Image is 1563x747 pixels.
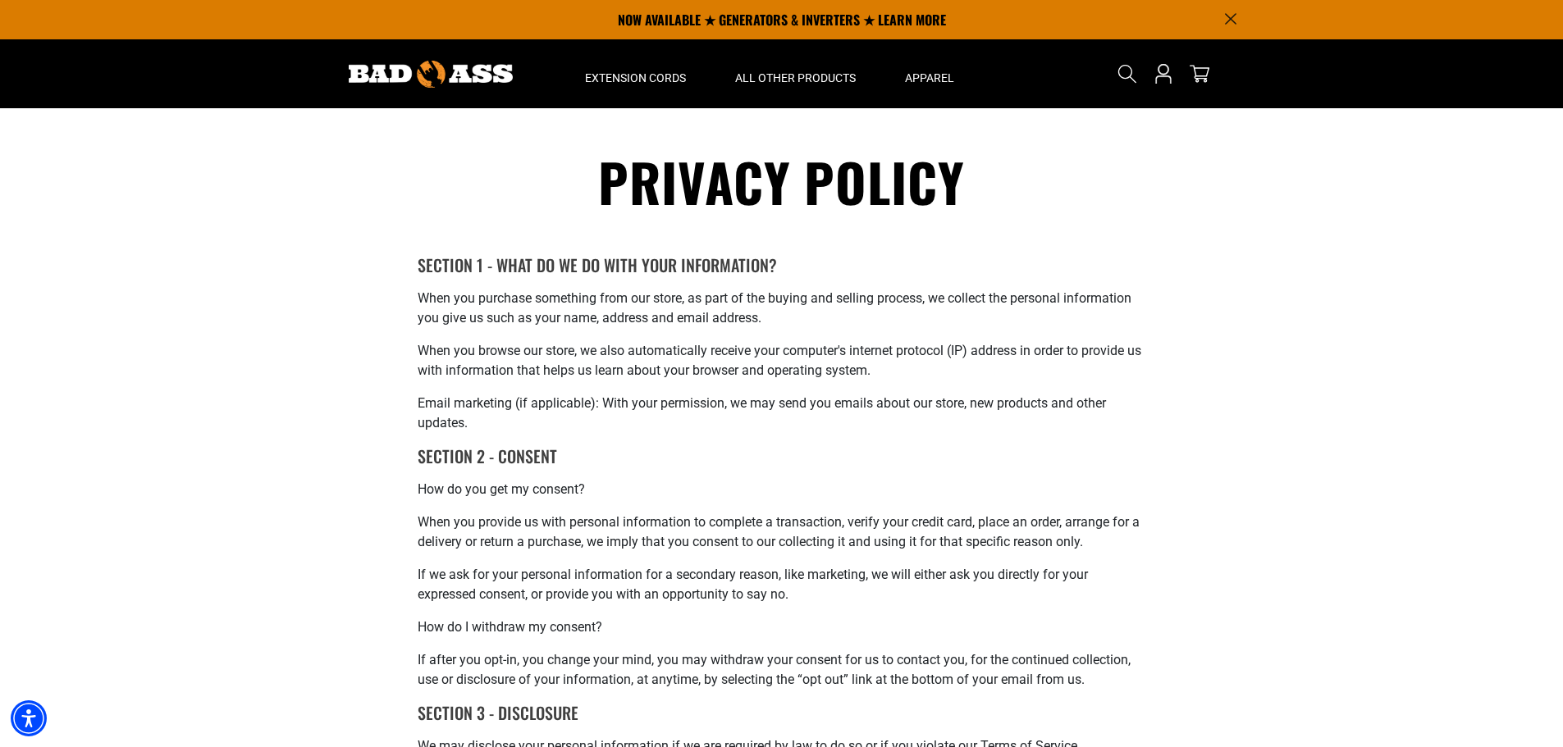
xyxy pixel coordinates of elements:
[735,71,856,85] span: All Other Products
[418,565,1146,604] p: If we ask for your personal information for a secondary reason, like marketing, we will either as...
[418,255,1146,276] h6: SECTION 1 - WHAT DO WE DO WITH YOUR INFORMATION?
[349,61,513,88] img: Bad Ass Extension Cords
[418,289,1146,328] p: When you purchase something from our store, as part of the buying and selling process, we collect...
[418,148,1146,216] h1: Privacy policy
[11,700,47,736] div: Accessibility Menu
[560,39,711,108] summary: Extension Cords
[418,481,585,497] strong: How do you get my consent?
[880,39,979,108] summary: Apparel
[1150,39,1177,108] a: Open this option
[711,39,880,108] summary: All Other Products
[585,71,686,85] span: Extension Cords
[1186,64,1213,84] a: cart
[418,446,1146,467] h6: SECTION 2 - CONSENT
[418,650,1146,690] p: If after you opt-in, you change your mind, you may withdraw your consent for us to contact you, f...
[418,619,602,635] strong: How do I withdraw my consent?
[418,512,1146,552] p: When you provide us with personal information to complete a transaction, verify your credit card,...
[905,71,954,85] span: Apparel
[418,703,1146,723] h6: SECTION 3 - DISCLOSURE
[418,341,1146,380] p: When you browse our store, we also automatically receive your computer's internet protocol (IP) a...
[1114,61,1140,87] summary: Search
[418,394,1146,433] p: Email marketing (if applicable): With your permission, we may send you emails about our store, ne...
